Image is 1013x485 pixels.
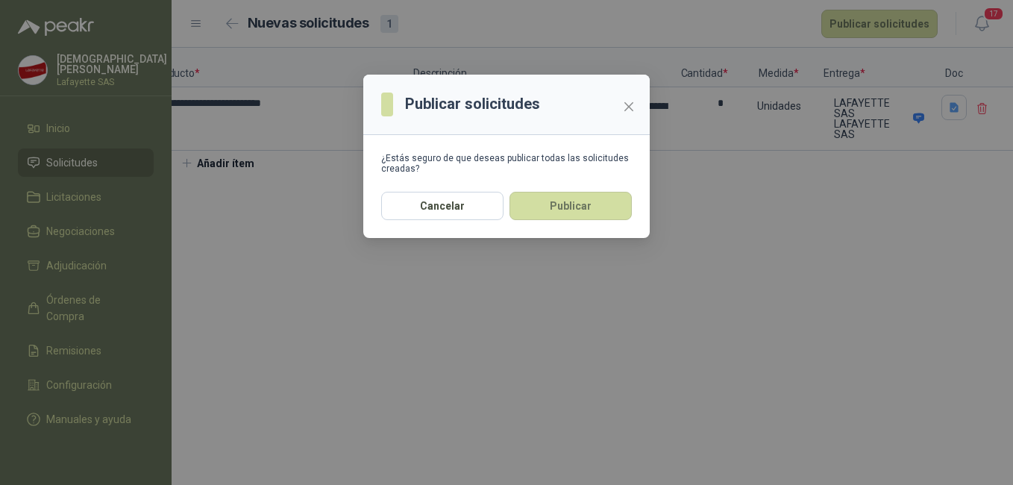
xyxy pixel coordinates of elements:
span: close [623,101,635,113]
button: Cancelar [381,192,504,220]
h3: Publicar solicitudes [405,93,540,116]
button: Close [617,95,641,119]
button: Publicar [509,192,632,220]
div: ¿Estás seguro de que deseas publicar todas las solicitudes creadas? [381,153,632,174]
